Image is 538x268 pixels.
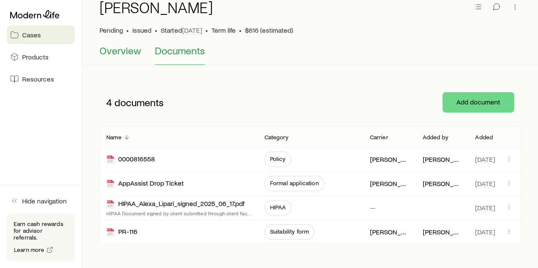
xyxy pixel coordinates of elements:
p: Name [106,134,122,141]
span: HIPAA [270,204,286,211]
span: • [155,26,157,34]
span: [DATE] [475,228,495,236]
button: Hide navigation [7,192,75,210]
p: [PERSON_NAME] [422,155,461,164]
span: Term life [211,26,236,34]
p: Added by [422,134,448,141]
p: — [370,203,375,212]
p: [PERSON_NAME] [370,228,409,236]
span: [DATE] [475,179,495,188]
span: [DATE] [182,26,202,34]
p: Category [265,134,288,141]
p: Carrier [370,134,388,141]
span: • [239,26,242,34]
span: Formal application [270,180,319,186]
div: Earn cash rewards for advisor referrals.Learn more [7,214,75,261]
p: Added [475,134,493,141]
div: PR-116 [106,227,137,237]
p: Pending [100,26,123,34]
span: documents [114,96,164,108]
span: [DATE] [475,155,495,164]
span: $616 (estimated) [245,26,293,34]
p: [PERSON_NAME] [422,179,461,188]
a: Resources [7,70,75,88]
span: • [126,26,129,34]
p: Earn cash rewards for advisor referrals. [14,220,68,241]
p: [PERSON_NAME] [370,179,409,188]
button: Add document [442,92,514,113]
div: AppAssist Drop Ticket [106,179,184,189]
span: Policy [270,155,285,162]
a: Cases [7,25,75,44]
span: Issued [132,26,151,34]
span: Resources [22,75,54,83]
p: Started [161,26,202,34]
p: [PERSON_NAME] [370,155,409,164]
a: Products [7,48,75,66]
span: Learn more [14,247,45,253]
span: Suitability form [270,228,309,235]
p: HIPAA Document signed by client submitted through client fact finder [106,210,251,217]
p: [PERSON_NAME] [422,228,461,236]
span: Overview [100,45,141,56]
div: Case details tabs [100,45,521,65]
span: Products [22,53,48,61]
span: Cases [22,31,41,39]
span: • [205,26,208,34]
span: Hide navigation [22,197,67,205]
span: [DATE] [475,203,495,212]
div: 0000816558 [106,155,155,164]
div: HIPAA_Alexa_Lipari_signed_2025_06_17.pdf [106,199,245,209]
span: Documents [155,45,205,56]
span: 4 [106,96,112,108]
